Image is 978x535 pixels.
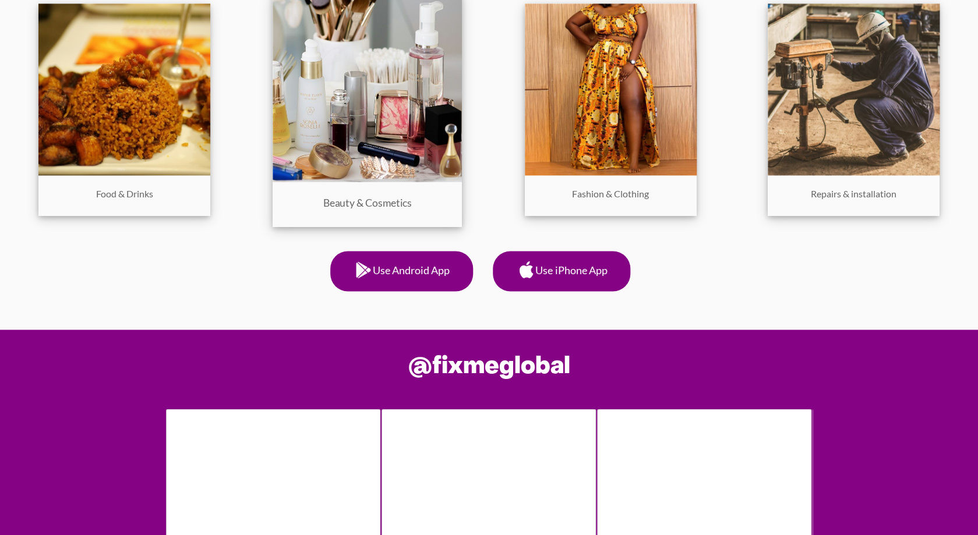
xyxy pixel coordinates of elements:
[516,260,535,279] img: apple-icon.png
[768,3,940,175] img: repairs
[354,260,373,279] img: android-icon.png
[166,353,813,381] a: @fixmeglobal
[531,181,691,201] p: Fashion & Clothing
[330,251,473,291] a: Use Android App
[493,251,630,291] a: Use iPhone App
[38,3,210,175] img: food-and-drinks
[280,189,456,210] p: Beauty & Cosmetics
[525,3,697,175] img: fashion
[774,181,934,201] p: Repairs & installation
[44,181,204,201] p: Food & Drinks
